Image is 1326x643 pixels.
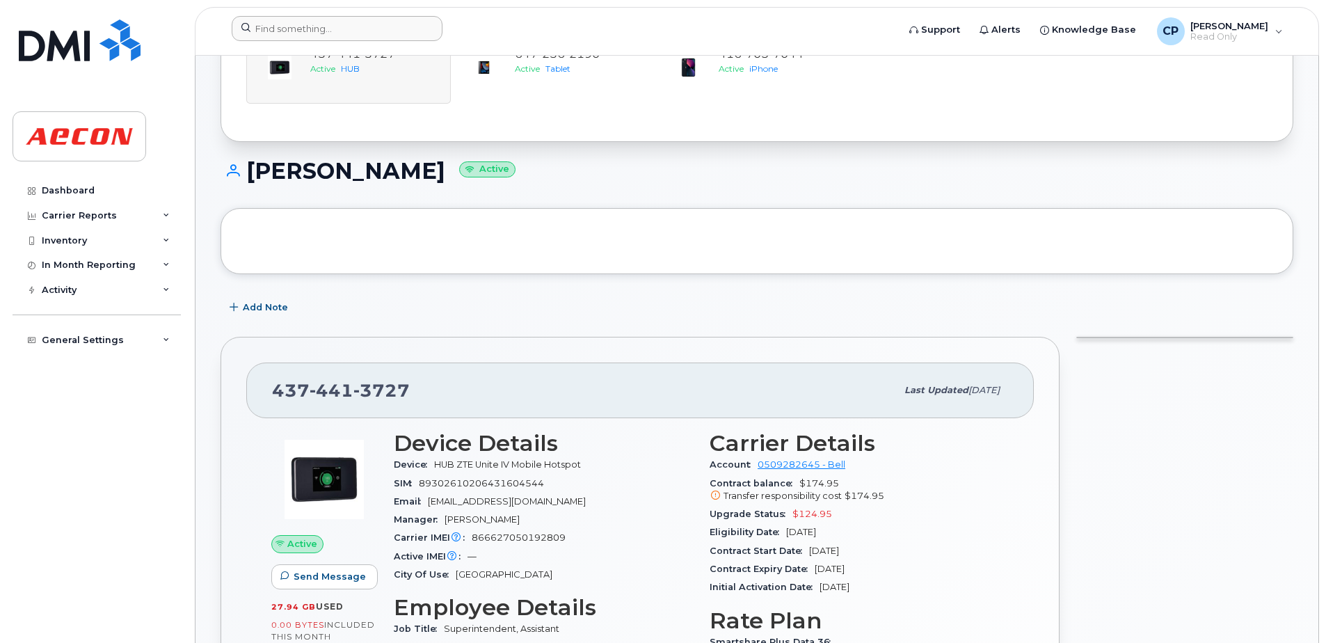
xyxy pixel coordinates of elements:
[232,16,442,41] input: Find something...
[758,459,845,470] a: 0509282645 - Bell
[968,385,1000,395] span: [DATE]
[459,161,516,177] small: Active
[394,569,456,580] span: City Of Use
[845,491,884,501] span: $174.95
[710,546,809,556] span: Contract Start Date
[310,380,353,401] span: 441
[809,546,839,556] span: [DATE]
[282,438,366,521] img: image20231002-3703462-9mpqx.jpeg
[287,537,317,550] span: Active
[710,431,1009,456] h3: Carrier Details
[456,569,552,580] span: [GEOGRAPHIC_DATA]
[663,47,851,95] a: 4167057044ActiveiPhone
[724,491,842,501] span: Transfer responsibility cost
[445,514,520,525] span: [PERSON_NAME]
[921,23,960,37] span: Support
[515,63,540,74] span: Active
[710,478,1009,503] span: $174.95
[394,624,444,634] span: Job Title
[674,54,702,81] img: image20231002-3703462-1ig824h.jpeg
[904,385,968,395] span: Last updated
[900,16,970,44] a: Support
[419,478,544,489] span: 89302610206431604544
[1030,16,1146,44] a: Knowledge Base
[394,551,468,562] span: Active IMEI
[394,431,693,456] h3: Device Details
[394,496,428,507] span: Email
[1163,23,1179,40] span: CP
[1190,31,1268,42] span: Read Only
[243,301,288,314] span: Add Note
[749,63,778,74] span: iPhone
[272,380,410,401] span: 437
[434,459,581,470] span: HUB ZTE Unite IV Mobile Hotspot
[710,564,815,574] span: Contract Expiry Date
[394,459,434,470] span: Device
[792,509,832,519] span: $124.95
[316,601,344,612] span: used
[710,509,792,519] span: Upgrade Status
[271,620,324,630] span: 0.00 Bytes
[710,459,758,470] span: Account
[221,159,1293,183] h1: [PERSON_NAME]
[710,582,820,592] span: Initial Activation Date
[459,47,647,95] a: 6472362190ActiveTablet
[394,478,419,489] span: SIM
[428,496,586,507] span: [EMAIL_ADDRESS][DOMAIN_NAME]
[472,532,566,543] span: 866627050192809
[394,532,472,543] span: Carrier IMEI
[710,478,799,489] span: Contract balance
[221,295,300,320] button: Add Note
[815,564,845,574] span: [DATE]
[786,527,816,537] span: [DATE]
[271,602,316,612] span: 27.94 GB
[271,564,378,589] button: Send Message
[444,624,559,634] span: Superintendent, Assistant
[1190,20,1268,31] span: [PERSON_NAME]
[710,527,786,537] span: Eligibility Date
[719,63,744,74] span: Active
[1147,17,1293,45] div: Christina Perioris
[1052,23,1136,37] span: Knowledge Base
[970,16,1030,44] a: Alerts
[294,570,366,583] span: Send Message
[468,551,477,562] span: —
[353,380,410,401] span: 3727
[394,595,693,620] h3: Employee Details
[545,63,570,74] span: Tablet
[820,582,849,592] span: [DATE]
[394,514,445,525] span: Manager
[710,608,1009,633] h3: Rate Plan
[991,23,1021,37] span: Alerts
[470,54,498,81] img: image20231002-3703462-1u43ywx.jpeg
